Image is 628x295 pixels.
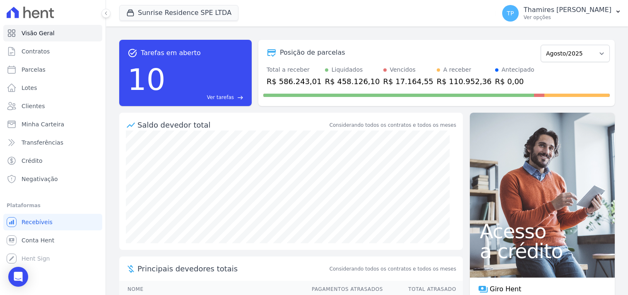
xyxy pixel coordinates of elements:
a: Parcelas [3,61,102,78]
a: Contratos [3,43,102,60]
a: Lotes [3,80,102,96]
a: Conta Hent [3,232,102,249]
span: Negativação [22,175,58,183]
div: Posição de parcelas [280,48,345,58]
span: Considerando todos os contratos e todos os meses [330,265,456,273]
div: Total a receber [267,65,322,74]
span: TP [507,10,514,16]
span: east [237,94,243,101]
div: 10 [128,58,166,101]
div: Saldo devedor total [137,119,328,131]
a: Minha Carteira [3,116,102,133]
span: Clientes [22,102,45,110]
span: Principais devedores totais [137,263,328,274]
div: A receber [443,65,472,74]
span: Ver tarefas [207,94,234,101]
span: Transferências [22,138,63,147]
div: Vencidos [390,65,416,74]
div: Liquidados [332,65,363,74]
span: Crédito [22,157,43,165]
div: R$ 17.164,55 [383,76,433,87]
div: R$ 0,00 [495,76,534,87]
span: task_alt [128,48,137,58]
div: R$ 110.952,36 [437,76,492,87]
span: Tarefas em aberto [141,48,201,58]
div: Open Intercom Messenger [8,267,28,287]
div: Plataformas [7,201,99,210]
span: Lotes [22,84,37,92]
a: Crédito [3,152,102,169]
a: Visão Geral [3,25,102,41]
span: Visão Geral [22,29,55,37]
a: Clientes [3,98,102,114]
span: Contratos [22,47,50,56]
button: TP Thamires [PERSON_NAME] Ver opções [496,2,628,25]
span: Giro Hent [490,284,521,294]
div: R$ 458.126,10 [325,76,380,87]
a: Negativação [3,171,102,187]
span: Conta Hent [22,236,54,244]
button: Sunrise Residence SPE LTDA [119,5,238,21]
div: Antecipado [502,65,534,74]
a: Ver tarefas east [169,94,243,101]
p: Thamires [PERSON_NAME] [524,6,611,14]
div: R$ 586.243,01 [267,76,322,87]
div: Considerando todos os contratos e todos os meses [330,121,456,129]
span: Parcelas [22,65,46,74]
p: Ver opções [524,14,611,21]
span: Acesso [480,221,605,241]
a: Transferências [3,134,102,151]
span: a crédito [480,241,605,261]
span: Minha Carteira [22,120,64,128]
a: Recebíveis [3,214,102,230]
span: Recebíveis [22,218,53,226]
